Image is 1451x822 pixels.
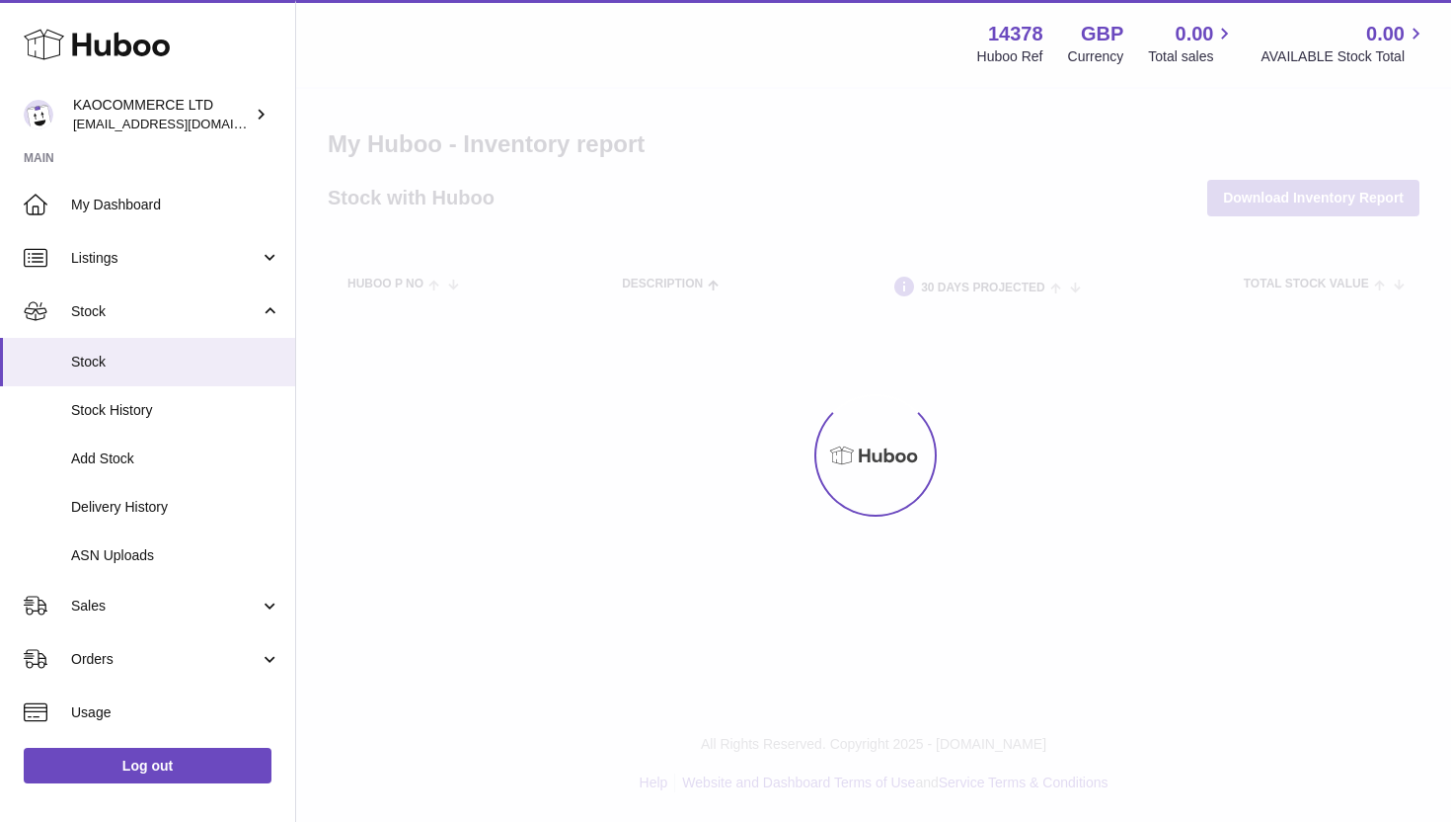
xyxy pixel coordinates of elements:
span: Listings [71,249,260,268]
a: 0.00 AVAILABLE Stock Total [1260,21,1427,66]
div: KAOCOMMERCE LTD [73,96,251,133]
img: hello@lunera.co.uk [24,100,53,129]
span: ASN Uploads [71,546,280,565]
div: Currency [1068,47,1124,66]
span: Delivery History [71,498,280,517]
span: Stock History [71,401,280,420]
span: My Dashboard [71,196,280,214]
span: Usage [71,703,280,722]
strong: 14378 [988,21,1043,47]
span: Orders [71,650,260,669]
span: [EMAIL_ADDRESS][DOMAIN_NAME] [73,116,290,131]
span: 0.00 [1366,21,1405,47]
span: Sales [71,597,260,616]
span: 0.00 [1176,21,1214,47]
a: 0.00 Total sales [1148,21,1236,66]
a: Log out [24,748,271,783]
span: AVAILABLE Stock Total [1260,47,1427,66]
span: Add Stock [71,450,280,468]
span: Stock [71,302,260,321]
div: Huboo Ref [977,47,1043,66]
span: Total sales [1148,47,1236,66]
span: Stock [71,353,280,371]
strong: GBP [1081,21,1123,47]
